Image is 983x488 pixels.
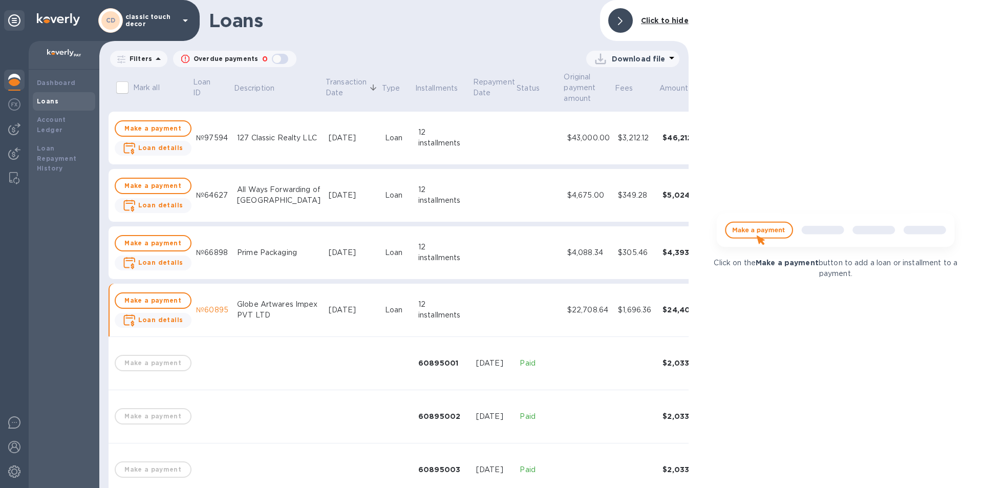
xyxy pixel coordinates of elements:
[209,10,592,31] h1: Loans
[663,464,709,475] div: $2,033.75
[194,54,258,63] p: Overdue payments
[663,305,709,315] div: $24,405.00
[4,10,25,31] div: Unpin categories
[418,184,468,206] div: 12 installments
[659,83,688,94] p: Amount
[115,141,191,156] button: Loan details
[615,83,647,94] span: Fees
[133,82,160,93] p: Mark all
[476,358,512,369] div: [DATE]
[193,77,232,98] span: Loan ID
[262,54,268,65] p: 0
[37,79,76,87] b: Dashboard
[567,133,610,143] div: $43,000.00
[115,256,191,270] button: Loan details
[115,235,191,251] button: Make a payment
[37,97,58,105] b: Loans
[329,133,377,143] div: [DATE]
[663,190,709,200] div: $5,024.28
[473,77,515,98] p: Repayment Date
[618,247,654,258] div: $305.46
[418,358,468,368] div: 60895001
[37,144,77,173] b: Loan Repayment History
[618,190,654,201] div: $349.28
[329,247,377,258] div: [DATE]
[196,133,229,143] div: №97594
[663,411,709,421] div: $2,033.75
[567,190,610,201] div: $4,675.00
[106,16,116,24] b: CD
[115,313,191,328] button: Loan details
[8,98,20,111] img: Foreign exchange
[418,411,468,421] div: 60895002
[237,133,320,143] div: 127 Classic Realty LLC
[326,77,367,98] p: Transaction Date
[418,299,468,321] div: 12 installments
[326,77,380,98] span: Transaction Date
[138,259,183,266] b: Loan details
[415,83,472,94] span: Installments
[138,316,183,324] b: Loan details
[138,144,183,152] b: Loan details
[517,83,540,94] p: Status
[476,411,512,422] div: [DATE]
[382,83,400,94] p: Type
[418,242,468,263] div: 12 installments
[115,178,191,194] button: Make a payment
[138,201,183,209] b: Loan details
[520,358,559,369] p: Paid
[196,305,229,315] div: №60895
[329,305,377,315] div: [DATE]
[37,116,66,134] b: Account Ledger
[237,247,320,258] div: Prime Packaging
[612,54,666,64] p: Download file
[618,133,654,143] div: $3,212.12
[418,464,468,475] div: 60895003
[193,77,219,98] p: Loan ID
[476,464,512,475] div: [DATE]
[520,464,559,475] p: Paid
[663,133,709,143] div: $46,212.12
[567,305,610,315] div: $22,708.64
[196,247,229,258] div: №66898
[234,83,274,94] p: Description
[708,258,963,279] p: Click on the button to add a loan or installment to a payment.
[115,198,191,213] button: Loan details
[385,133,410,143] div: Loan
[329,190,377,201] div: [DATE]
[385,305,410,315] div: Loan
[520,411,559,422] p: Paid
[124,122,182,135] span: Make a payment
[124,294,182,307] span: Make a payment
[756,259,819,267] b: Make a payment
[663,358,709,368] div: $2,033.75
[564,72,613,104] span: Original payment amount
[234,83,288,94] span: Description
[385,247,410,258] div: Loan
[415,83,458,94] p: Installments
[37,13,80,26] img: Logo
[115,292,191,309] button: Make a payment
[641,16,689,25] b: Click to hide
[115,120,191,137] button: Make a payment
[385,190,410,201] div: Loan
[237,299,320,321] div: Globe Artwares Impex PVT LTD
[173,51,296,67] button: Overdue payments0
[567,247,610,258] div: $4,088.34
[618,305,654,315] div: $1,696.36
[124,237,182,249] span: Make a payment
[382,83,414,94] span: Type
[196,190,229,201] div: №64627
[125,13,177,28] p: classic touch decor
[659,83,701,94] span: Amount
[663,247,709,258] div: $4,393.80
[564,72,600,104] p: Original payment amount
[237,184,320,206] div: All Ways Forwarding of [GEOGRAPHIC_DATA]
[124,180,182,192] span: Make a payment
[125,54,152,63] p: Filters
[615,83,633,94] p: Fees
[418,127,468,148] div: 12 installments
